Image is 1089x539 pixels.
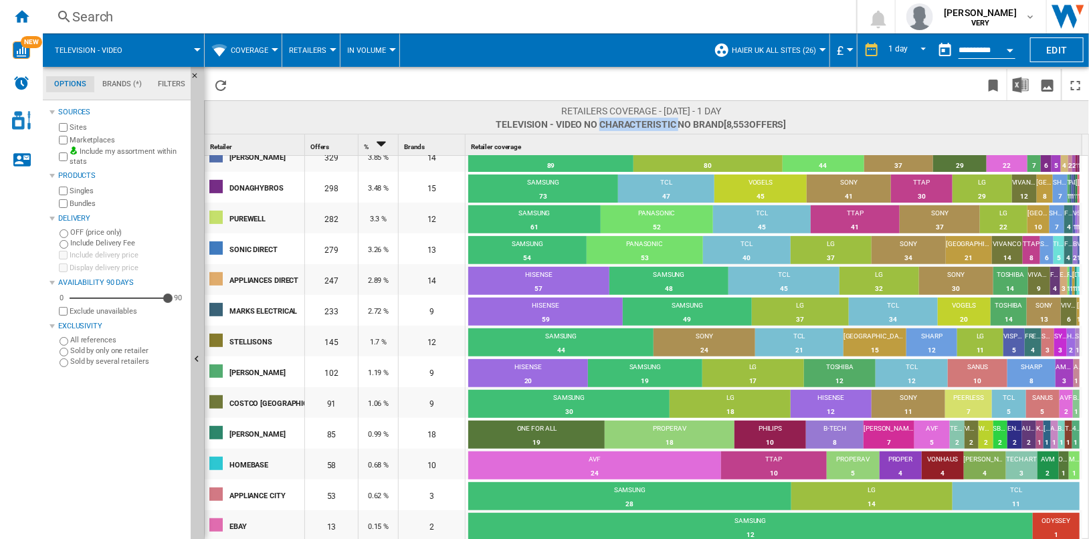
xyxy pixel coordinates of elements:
td: BARKAN : 4 (6.9%) [964,451,1006,482]
td: LG : 37 (13.26%) [791,236,872,267]
td: TTAP : 10 (17.24%) [721,451,827,482]
td: TCL : 11 (20.75%) [953,482,1080,513]
td: VISPERA : 5 (3.45%) [1003,328,1025,359]
td: VIVANCO : 2 (2.35%) [965,421,979,451]
span: Brands [404,143,425,150]
button: Download as image [1034,69,1061,100]
td: PEERLESS : 7 (7.69%) [945,390,992,421]
div: 3.85 % [359,141,398,172]
td: ROSS : 7 (8.24%) [864,421,914,451]
td: AVF : 22 (6.69%) [987,144,1027,175]
span: Television - video No characteristic No brand [496,118,786,131]
div: LG [953,178,1012,190]
div: 89 [468,159,633,173]
div: Sources [58,107,185,118]
td: PROPERAV : 18 (21.18%) [605,421,734,451]
td: SONY : 13 (5.58%) [1027,298,1061,328]
label: OFF (price only) [70,227,185,237]
div: In volume [347,33,393,67]
input: OFF (price only) [60,229,68,238]
input: Display delivery price [59,307,68,316]
div: Products [58,171,185,181]
label: Include Delivery Fee [70,238,185,248]
td: SONY : 24 (16.55%) [654,328,755,359]
div: FREESAT [1064,209,1073,221]
td: SHARK : 1 (0.69%) [1076,328,1080,359]
label: Sites [70,122,185,132]
input: Sold by several retailers [60,358,68,367]
td: FREESAT : 4 (2.76%) [1025,328,1042,359]
div: [GEOGRAPHIC_DATA] [1037,178,1053,190]
div: Retailer coverage Sort None [468,134,1082,155]
span: £ [837,43,844,58]
span: NEW [21,36,42,48]
td: JVC : 1 (0.4%) [1070,267,1072,298]
td: AMAZON : 3 (2.94%) [1056,359,1074,390]
div: 1 [1068,190,1070,203]
span: Offers [310,143,329,150]
button: Reload [207,69,234,100]
td: SONY : 37 (13.12%) [900,205,980,236]
span: offers [749,119,783,130]
td: METZ : 15 (10.34%) [844,328,907,359]
div: Sort None [308,134,358,155]
td: SAMSUNG : 30 (32.97%) [468,390,670,421]
td: APPLE : 1 (0.98%) [1074,359,1080,390]
span: Coverage [231,46,268,55]
div: 1 [1076,159,1078,173]
div: 29 [933,159,987,173]
div: 2 [1068,159,1072,173]
input: Singles [59,187,68,195]
td: SAMSUNG : 19 (18.63%) [588,359,702,390]
div: [PERSON_NAME] [229,142,304,171]
td: ONE FOR ALL : 1 (1.72%) [1059,451,1070,482]
td: LG : 11 (7.59%) [957,328,1003,359]
span: [8,553 ] [724,119,787,130]
div: VOGELS [714,178,807,190]
div: Brands Sort None [401,134,465,155]
div: 14 [399,141,465,172]
td: LG : 14 (26.42%) [791,482,953,513]
td: SANUS : 5 (5.49%) [1026,390,1060,421]
td: TTAP : 8 (2.87%) [1023,236,1040,267]
span: In volume [347,46,386,55]
td: TTAP : 30 (10.07%) [891,175,953,205]
td: TITAN : 1 (0.4%) [1077,267,1080,298]
div: TTAP [811,209,900,221]
div: 15 [399,172,465,203]
td: ONE FOR ALL : 29 (8.81%) [933,144,987,175]
div: 52 [601,221,714,234]
td: SONY : 30 (12.15%) [919,267,993,298]
td: SHARP : 7 (2.48%) [1050,205,1065,236]
td: HISENSE : 2 (1.38%) [1067,328,1076,359]
td: APPLE : 2 (0.61%) [1068,144,1072,175]
td: HISENSE : 1 (0.35%) [1076,205,1078,236]
div: 1 [1078,159,1080,173]
td: METZ : 8 (2.68%) [1037,175,1053,205]
td: SAMSUNG : 28 (52.83%) [468,482,791,513]
div: 44 [783,159,864,173]
td: LG : 22 (7.8%) [980,205,1027,236]
div: £ [837,33,850,67]
div: 4 [1061,159,1068,173]
td: AVM : 2 (3.45%) [1037,451,1059,482]
td: SAMSUNG : 54 (19.35%) [468,236,587,267]
div: 61 [468,221,601,234]
td: ENER J : 2 (2.35%) [1007,421,1021,451]
td: TCL : 21 (14.48%) [755,328,844,359]
button: Retailers [289,33,333,67]
td: PHILIPS : 1 (0.3%) [1076,144,1078,175]
td: SANDBERG : 1 (1.18%) [1044,421,1051,451]
div: VIVANCO [1012,178,1037,190]
div: Retailer Sort None [207,134,304,155]
td: TECTAKE : 1 (1.18%) [1065,421,1072,451]
div: [PERSON_NAME] [1076,178,1078,190]
td: WALKER : 1 (0.34%) [1076,175,1078,205]
td: BENTLEY : 1 (1.1%) [1073,390,1080,421]
td: SHARP : 12 (8.28%) [906,328,957,359]
div: 3.3 % [359,203,398,233]
img: cosmetic-logo.svg [12,111,31,130]
td: PANASONIC : 44 (13.37%) [783,144,864,175]
button: Haier UK all Sites (26) [732,33,823,67]
td: SYLVOX : 3 (2.07%) [1054,328,1067,359]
